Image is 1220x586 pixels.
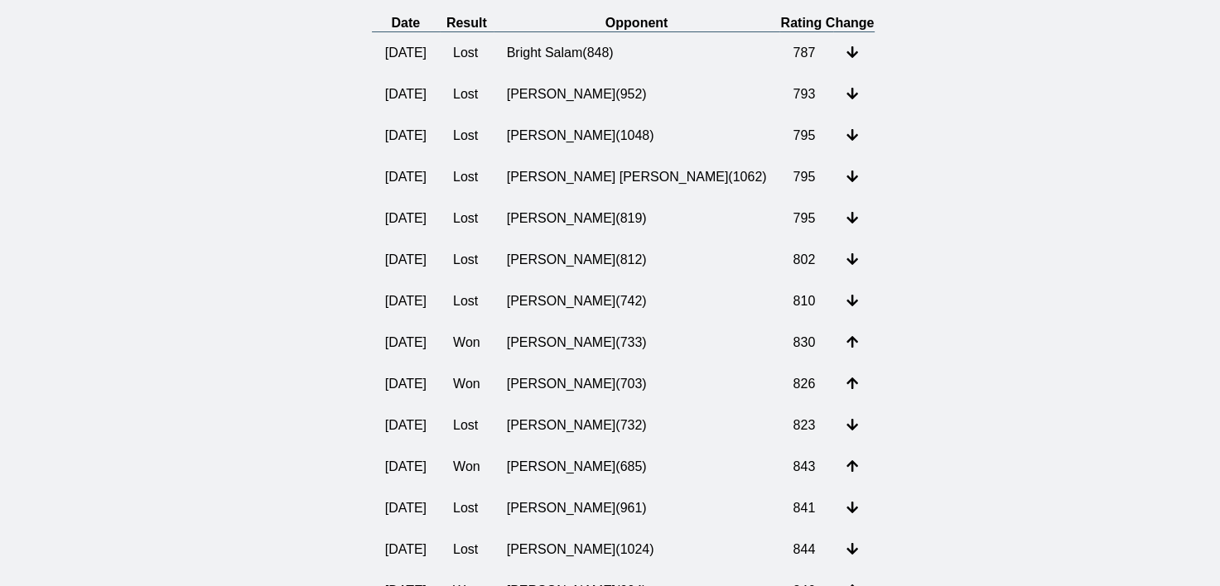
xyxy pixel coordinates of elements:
[372,239,440,281] td: [DATE]
[494,529,780,570] td: [PERSON_NAME] ( 1024 )
[779,198,832,239] td: 795
[779,281,832,322] td: 810
[494,115,780,156] td: [PERSON_NAME] ( 1048 )
[494,363,780,405] td: [PERSON_NAME] ( 703 )
[440,74,494,115] td: Lost
[494,32,780,74] td: Bright Salam ( 848 )
[494,156,780,198] td: [PERSON_NAME] [PERSON_NAME] ( 1062 )
[372,322,440,363] td: [DATE]
[440,115,494,156] td: Lost
[779,156,832,198] td: 795
[372,446,440,488] td: [DATE]
[372,363,440,405] td: [DATE]
[779,529,832,570] td: 844
[440,488,494,529] td: Lost
[494,74,780,115] td: [PERSON_NAME] ( 952 )
[779,488,832,529] td: 841
[440,15,494,32] th: Result
[372,156,440,198] td: [DATE]
[440,156,494,198] td: Lost
[494,322,780,363] td: [PERSON_NAME] ( 733 )
[779,446,832,488] td: 843
[779,15,875,32] th: Rating Change
[440,529,494,570] td: Lost
[779,405,832,446] td: 823
[440,32,494,74] td: Lost
[779,239,832,281] td: 802
[440,239,494,281] td: Lost
[779,74,832,115] td: 793
[440,363,494,405] td: Won
[372,488,440,529] td: [DATE]
[494,488,780,529] td: [PERSON_NAME] ( 961 )
[494,15,780,32] th: Opponent
[372,32,440,74] td: [DATE]
[372,198,440,239] td: [DATE]
[779,322,832,363] td: 830
[779,363,832,405] td: 826
[440,198,494,239] td: Lost
[494,405,780,446] td: [PERSON_NAME] ( 732 )
[372,281,440,322] td: [DATE]
[372,74,440,115] td: [DATE]
[779,32,832,74] td: 787
[494,198,780,239] td: [PERSON_NAME] ( 819 )
[440,446,494,488] td: Won
[372,15,440,32] th: Date
[440,322,494,363] td: Won
[440,405,494,446] td: Lost
[440,281,494,322] td: Lost
[494,239,780,281] td: [PERSON_NAME] ( 812 )
[372,529,440,570] td: [DATE]
[494,281,780,322] td: [PERSON_NAME] ( 742 )
[494,446,780,488] td: [PERSON_NAME] ( 685 )
[372,115,440,156] td: [DATE]
[372,405,440,446] td: [DATE]
[779,115,832,156] td: 795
